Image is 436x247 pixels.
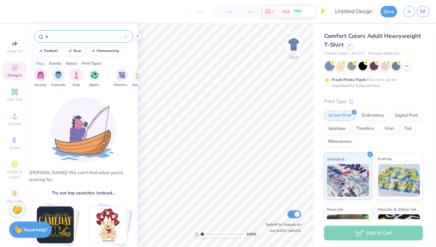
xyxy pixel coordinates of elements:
span: Sports [89,83,100,88]
span: Image AI [7,48,23,54]
input: Untitled Design [329,5,377,18]
span: Comfort Colors [324,51,348,57]
img: Sports Image [91,71,98,79]
button: filter button [70,68,83,88]
span: Club [73,83,80,88]
img: Game Day Image [136,71,144,79]
img: trend_line.gif [67,49,72,53]
div: Back [289,54,298,60]
img: Metallic & Glitter Ink [378,214,420,247]
img: Back [287,38,300,51]
span: NF [420,8,426,15]
button: homecoming [87,46,122,56]
img: Loading... [51,97,116,163]
div: [PERSON_NAME]! We can't find what you're looking for. [29,169,138,183]
span: Game Day [132,83,147,88]
span: # C1717 [351,51,365,57]
div: Embroidery [358,111,389,121]
span: Try our top searches instead… [52,189,115,196]
span: Neon Ink [327,206,343,213]
span: Fraternity [51,83,66,88]
img: Sorority Image [37,71,44,79]
img: Standard [327,164,369,197]
button: filter button [88,68,101,88]
button: filter button [34,68,47,88]
div: Digital Print [391,111,422,121]
img: trend_line.gif [38,49,43,53]
button: Save [381,6,397,17]
input: – – [187,6,212,17]
button: bear [64,46,85,56]
span: Decorate [7,199,23,204]
div: Print Types [82,60,101,66]
span: Designs [8,73,22,78]
input: Try "Alpha" [45,33,124,40]
button: filter button [132,68,147,88]
div: Orgs [36,60,44,66]
div: Print Type [324,98,423,105]
div: filter for Sports [88,68,101,88]
span: FREE [294,9,301,14]
div: Rhinestones [324,137,356,147]
span: Clipart & logos [3,169,26,180]
span: Minimum Order: 24 + [368,51,401,57]
div: Events [49,60,61,66]
div: filter for Game Day [132,68,147,88]
strong: Need help? [24,227,47,233]
div: Vinyl [380,124,398,134]
span: Metallic & Glitter Ink [378,206,417,213]
span: Parent's Weekend [114,83,129,88]
img: Neon Ink [327,214,369,247]
div: Styles [66,60,77,66]
span: Standard [327,156,344,162]
img: Club Image [73,71,80,79]
div: Foil [400,124,416,134]
strong: Fresh Prints Flash: [332,77,366,82]
div: bear [74,49,82,53]
div: filter for Fraternity [51,68,66,88]
span: Upload [8,121,21,126]
a: NF [417,6,429,17]
button: filter button [114,68,129,88]
img: football [37,206,74,243]
img: Fraternity Image [55,71,62,79]
div: filter for Club [70,68,83,88]
div: football [44,49,58,53]
img: bear [89,206,126,243]
span: Sorority [35,83,47,88]
div: Screen Print [324,111,356,121]
button: filter button [51,68,66,88]
div: homecoming [97,49,119,53]
span: N/A [282,8,290,15]
div: Applique [324,124,350,134]
img: trend_line.gif [90,49,96,53]
span: – – [241,8,254,15]
button: football [34,46,61,56]
label: Submit to feature on our public gallery. [262,222,301,233]
span: Comfort Colors Adult Heavyweight T-Shirt [324,32,421,49]
img: Puff Ink [378,164,420,197]
div: filter for Parent's Weekend [114,68,129,88]
span: Add Text [7,97,23,102]
span: 100 % [246,231,257,237]
div: This color can be expedited for 5 day delivery. [332,77,412,89]
span: Puff Ink [378,156,392,162]
span: Greek [10,145,20,150]
img: Parent's Weekend Image [118,71,126,79]
div: filter for Sorority [34,68,47,88]
span: – – [220,8,233,15]
div: Transfers [352,124,378,134]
